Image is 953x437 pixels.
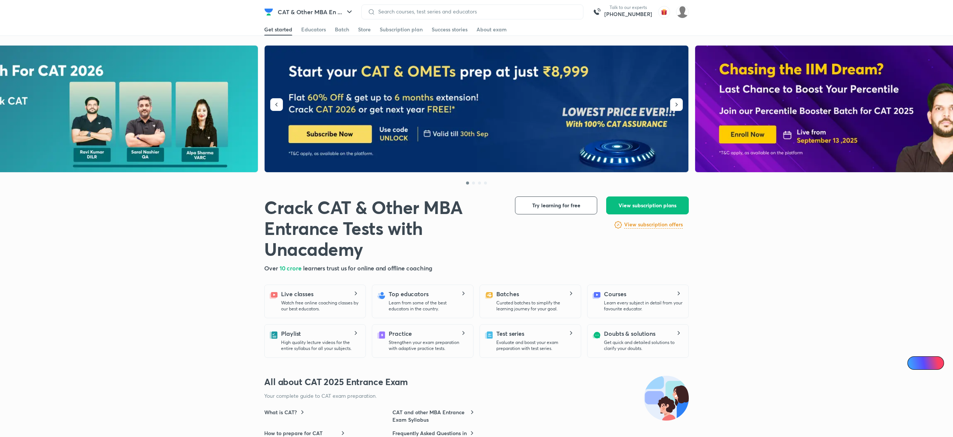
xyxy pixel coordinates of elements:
div: Educators [301,26,326,33]
input: Search courses, test series and educators [375,9,577,15]
span: learners trust us for online and offline coaching [303,264,432,272]
p: Watch free online coaching classes by our best educators. [281,300,360,312]
h6: CAT and other MBA Entrance Exam Syllabus [392,409,468,424]
h5: Practice [389,329,412,338]
img: call-us [589,4,604,19]
a: CAT and other MBA Entrance Exam Syllabus [392,409,475,424]
span: Ai Doubts [920,360,940,366]
div: Get started [264,26,292,33]
p: Get quick and detailed solutions to clarify your doubts. [604,340,682,351]
button: CAT & Other MBA En ... [273,4,358,19]
a: Educators [301,24,326,35]
div: Batch [335,26,349,33]
div: Success stories [432,26,468,33]
a: Get started [264,24,292,35]
h3: All about CAT 2025 Entrance Exam [264,376,689,388]
h6: What is CAT? [264,409,297,416]
p: Talk to our experts [604,4,652,10]
img: Company Logo [264,7,273,16]
div: About exam [476,26,507,33]
p: Evaluate and boost your exam preparation with test series. [496,340,575,351]
a: View subscription offers [624,220,683,229]
a: Batch [335,24,349,35]
p: Curated batches to simplify the learning journey for your goal. [496,300,575,312]
a: Store [358,24,371,35]
img: avatar [658,6,670,18]
span: 10 crore [280,264,303,272]
h5: Doubts & solutions [604,329,656,338]
span: Try learning for free [532,202,580,209]
a: Ai Doubts [907,356,944,370]
p: Learn every subject in detail from your favourite educator. [604,300,682,312]
a: [PHONE_NUMBER] [604,10,652,18]
h5: Live classes [281,289,314,298]
img: Icon [912,360,918,366]
h5: Playlist [281,329,301,338]
h5: Test series [496,329,524,338]
h6: View subscription offers [624,221,683,229]
h1: Crack CAT & Other MBA Entrance Tests with Unacademy [264,196,503,259]
div: Store [358,26,371,33]
p: Learn from some of the best educators in the country. [389,300,467,312]
h5: Courses [604,289,626,298]
button: View subscription plans [606,196,689,214]
p: Your complete guide to CAT exam preparation. [264,392,625,400]
div: Subscription plan [380,26,423,33]
span: View subscription plans [619,202,676,209]
h5: Top educators [389,289,429,298]
a: Success stories [432,24,468,35]
img: Nilesh [676,6,689,18]
p: Strengthen your exam preparation with adaptive practice tests. [389,340,467,351]
h5: Batches [496,289,519,298]
a: What is CAT? [264,409,306,416]
img: all-about-exam [644,376,689,421]
span: Over [264,264,280,272]
button: Try learning for free [515,196,597,214]
a: About exam [476,24,507,35]
a: Subscription plan [380,24,423,35]
p: High quality lecture videos for the entire syllabus for all your subjects. [281,340,360,351]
